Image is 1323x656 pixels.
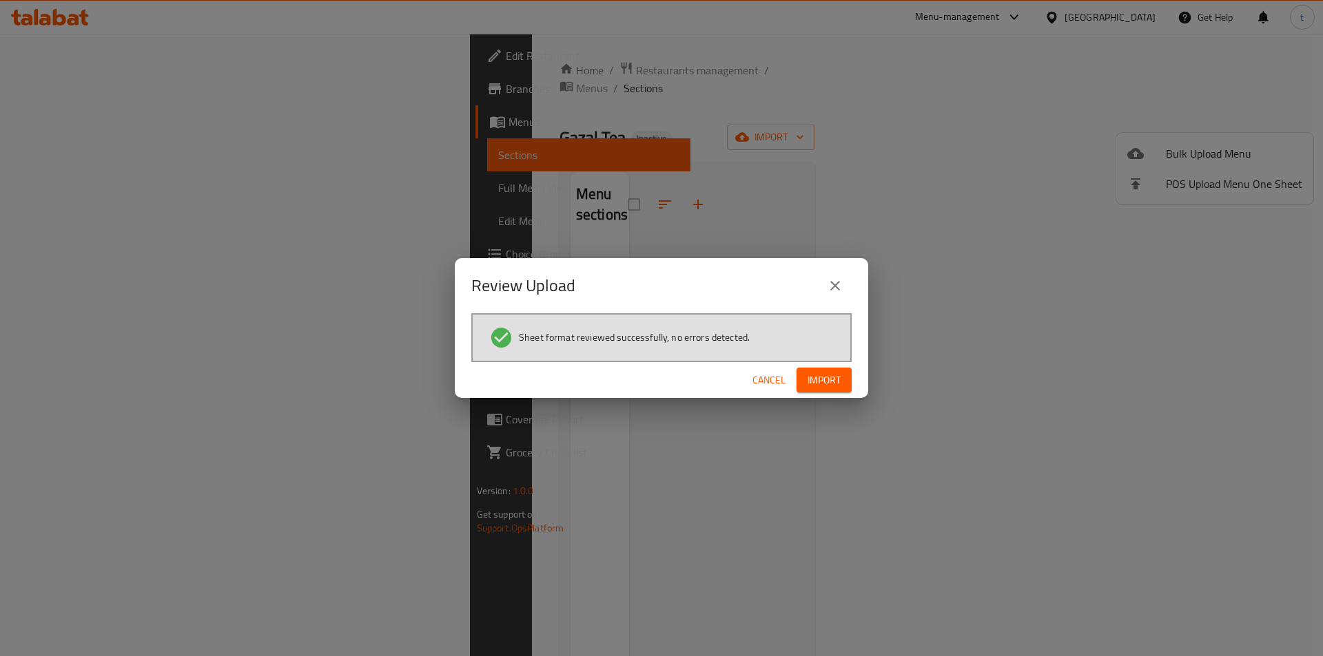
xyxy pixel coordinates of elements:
[471,275,575,297] h2: Review Upload
[797,368,852,393] button: Import
[747,368,791,393] button: Cancel
[808,372,841,389] span: Import
[819,269,852,302] button: close
[519,330,750,344] span: Sheet format reviewed successfully, no errors detected.
[752,372,786,389] span: Cancel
